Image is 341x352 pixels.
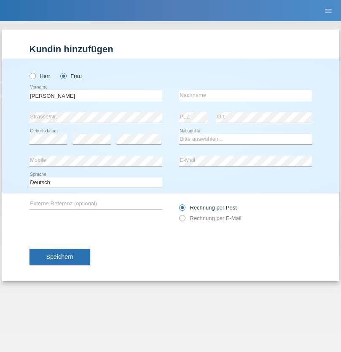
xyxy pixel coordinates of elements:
[60,73,82,79] label: Frau
[179,204,185,215] input: Rechnung per Post
[46,253,73,260] span: Speichern
[30,44,312,54] h1: Kundin hinzufügen
[324,7,333,15] i: menu
[30,249,90,265] button: Speichern
[320,8,337,13] a: menu
[60,73,66,78] input: Frau
[179,215,242,221] label: Rechnung per E-Mail
[30,73,35,78] input: Herr
[30,73,51,79] label: Herr
[179,204,237,211] label: Rechnung per Post
[179,215,185,226] input: Rechnung per E-Mail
